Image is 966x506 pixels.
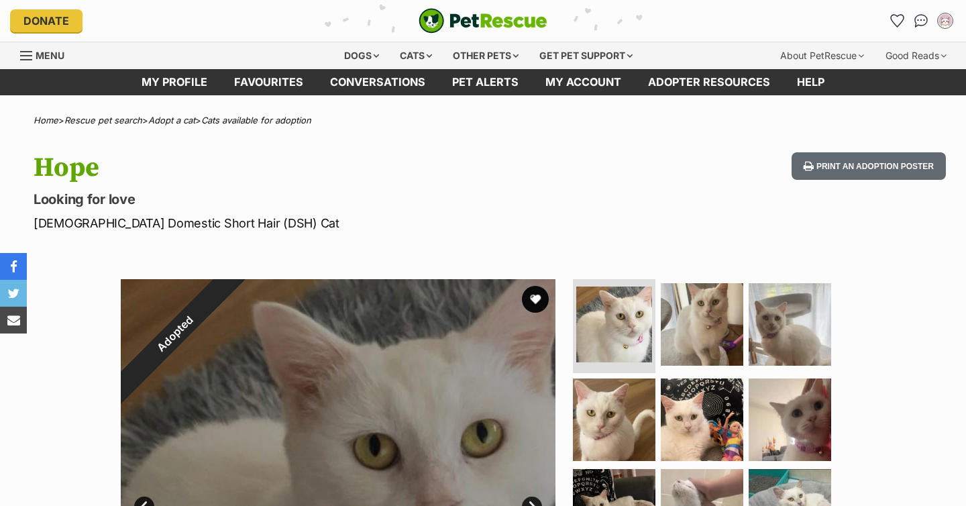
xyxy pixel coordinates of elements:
img: Photo of Hope [661,378,743,461]
a: My profile [128,69,221,95]
h1: Hope [34,152,589,183]
a: My account [532,69,635,95]
span: Menu [36,50,64,61]
p: Looking for love [34,190,589,209]
a: Adopter resources [635,69,784,95]
button: favourite [522,286,549,313]
a: Home [34,115,58,125]
a: Cats available for adoption [201,115,311,125]
a: Pet alerts [439,69,532,95]
a: Rescue pet search [64,115,142,125]
div: Good Reads [876,42,956,69]
a: Menu [20,42,74,66]
button: Print an adoption poster [792,152,946,180]
button: My account [934,10,956,32]
div: Adopted [90,248,260,418]
ul: Account quick links [886,10,956,32]
a: conversations [317,69,439,95]
a: Help [784,69,838,95]
div: About PetRescue [771,42,873,69]
a: PetRescue [419,8,547,34]
a: Conversations [910,10,932,32]
a: Favourites [886,10,908,32]
img: Photo of Hope [576,287,652,362]
img: Rae Yue profile pic [938,14,952,28]
div: Other pets [443,42,528,69]
a: Favourites [221,69,317,95]
div: Get pet support [530,42,642,69]
div: Dogs [335,42,388,69]
img: Photo of Hope [749,283,831,366]
img: chat-41dd97257d64d25036548639549fe6c8038ab92f7586957e7f3b1b290dea8141.svg [914,14,928,28]
p: [DEMOGRAPHIC_DATA] Domestic Short Hair (DSH) Cat [34,214,589,232]
a: Adopt a cat [148,115,195,125]
div: Cats [390,42,441,69]
img: Photo of Hope [749,378,831,461]
img: Photo of Hope [661,283,743,366]
a: Donate [10,9,83,32]
img: Photo of Hope [573,378,655,461]
img: logo-cat-932fe2b9b8326f06289b0f2fb663e598f794de774fb13d1741a6617ecf9a85b4.svg [419,8,547,34]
